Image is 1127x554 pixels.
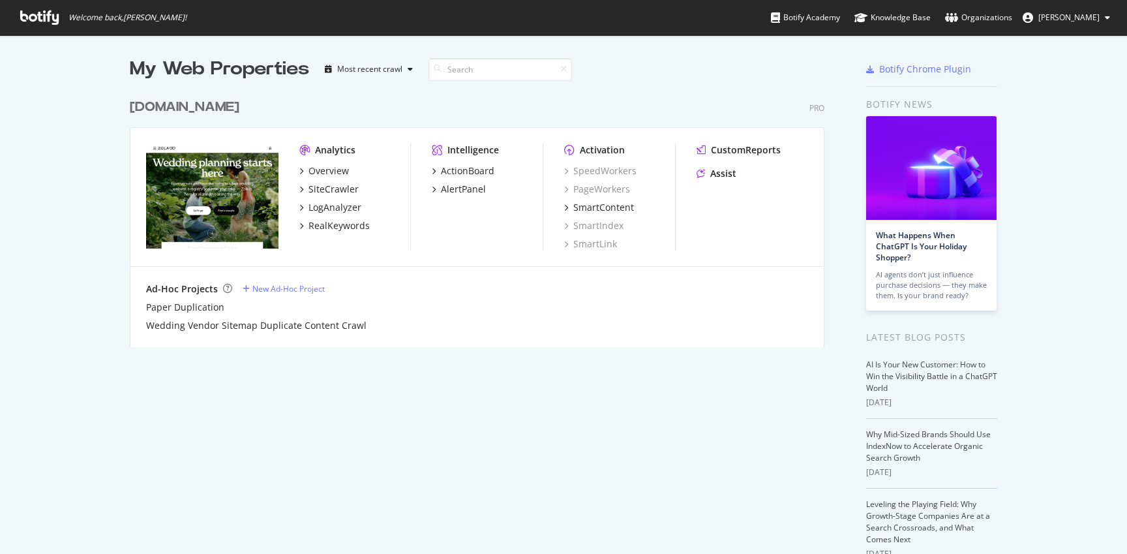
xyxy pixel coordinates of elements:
div: Analytics [315,144,355,157]
div: AlertPanel [441,183,486,196]
div: Intelligence [447,144,499,157]
a: Paper Duplication [146,301,224,314]
a: SmartIndex [564,219,624,232]
div: [DATE] [866,397,997,408]
div: Botify Chrome Plugin [879,63,971,76]
img: zola.com [146,144,278,249]
div: grid [130,82,835,347]
input: Search [428,58,572,81]
div: Activation [580,144,625,157]
a: Why Mid-Sized Brands Should Use IndexNow to Accelerate Organic Search Growth [866,429,991,463]
a: Botify Chrome Plugin [866,63,971,76]
a: ActionBoard [432,164,494,177]
div: ActionBoard [441,164,494,177]
div: Botify Academy [771,11,840,24]
a: CustomReports [697,144,781,157]
a: [DOMAIN_NAME] [130,98,245,117]
div: Assist [710,167,736,180]
a: AI Is Your New Customer: How to Win the Visibility Battle in a ChatGPT World [866,359,997,393]
button: [PERSON_NAME] [1012,7,1120,28]
div: My Web Properties [130,56,309,82]
div: LogAnalyzer [308,201,361,214]
img: What Happens When ChatGPT Is Your Holiday Shopper? [866,116,997,220]
div: Most recent crawl [337,65,402,73]
div: SiteCrawler [308,183,359,196]
a: SmartLink [564,238,617,251]
a: New Ad-Hoc Project [243,283,325,294]
div: Organizations [945,11,1012,24]
a: Assist [697,167,736,180]
a: What Happens When ChatGPT Is Your Holiday Shopper? [876,230,967,263]
a: AlertPanel [432,183,486,196]
span: Stephane Bailliez [1038,12,1100,23]
div: Knowledge Base [854,11,931,24]
a: SpeedWorkers [564,164,637,177]
a: Leveling the Playing Field: Why Growth-Stage Companies Are at a Search Crossroads, and What Comes... [866,499,990,545]
div: AI agents don’t just influence purchase decisions — they make them. Is your brand ready? [876,269,987,301]
a: LogAnalyzer [299,201,361,214]
div: Overview [308,164,349,177]
a: RealKeywords [299,219,370,232]
div: SmartContent [573,201,634,214]
div: [DOMAIN_NAME] [130,98,239,117]
a: Overview [299,164,349,177]
div: Pro [809,102,824,114]
div: New Ad-Hoc Project [252,283,325,294]
div: Ad-Hoc Projects [146,283,218,296]
button: Most recent crawl [320,59,418,80]
div: Latest Blog Posts [866,330,997,345]
a: PageWorkers [564,183,630,196]
a: SiteCrawler [299,183,359,196]
div: RealKeywords [308,219,370,232]
div: CustomReports [711,144,781,157]
a: Wedding Vendor Sitemap Duplicate Content Crawl [146,319,367,332]
a: SmartContent [564,201,634,214]
div: Botify news [866,97,997,112]
span: Welcome back, [PERSON_NAME] ! [68,12,187,23]
div: [DATE] [866,467,997,478]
